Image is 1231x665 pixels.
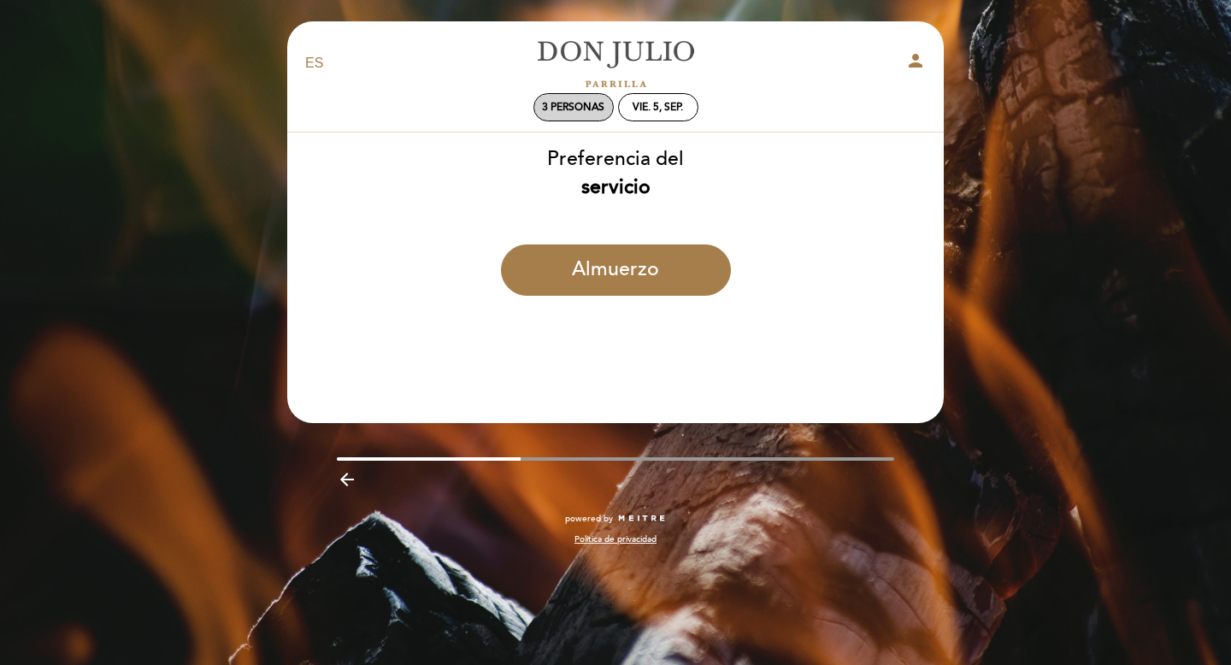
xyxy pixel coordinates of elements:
div: Preferencia del [286,145,945,202]
img: MEITRE [617,515,666,523]
span: 3 personas [542,101,604,114]
i: arrow_backward [337,469,357,490]
div: vie. 5, sep. [633,101,683,114]
button: person [905,50,926,77]
b: servicio [581,175,651,199]
button: Almuerzo [501,244,731,296]
a: [PERSON_NAME] [509,40,722,87]
span: powered by [565,513,613,525]
a: powered by [565,513,666,525]
a: Política de privacidad [574,533,657,545]
i: person [905,50,926,71]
